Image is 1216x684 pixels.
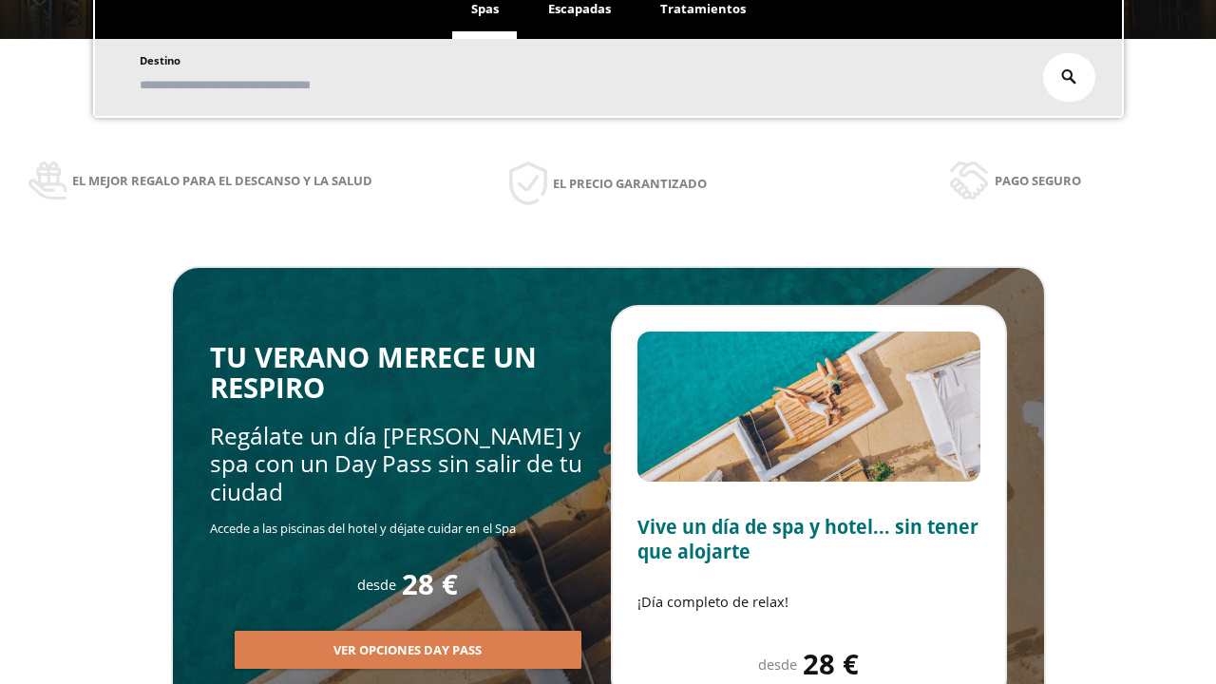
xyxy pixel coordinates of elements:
[402,569,458,600] span: 28 €
[235,641,581,658] a: Ver opciones Day Pass
[140,53,180,67] span: Destino
[803,649,859,680] span: 28 €
[72,170,372,191] span: El mejor regalo para el descanso y la salud
[357,575,396,594] span: desde
[637,592,788,611] span: ¡Día completo de relax!
[637,332,980,482] img: Slide2.BHA6Qswy.webp
[235,631,581,669] button: Ver opciones Day Pass
[210,420,582,507] span: Regálate un día [PERSON_NAME] y spa con un Day Pass sin salir de tu ciudad
[995,170,1081,191] span: Pago seguro
[637,514,978,564] span: Vive un día de spa y hotel... sin tener que alojarte
[210,338,537,408] span: TU VERANO MERECE UN RESPIRO
[553,173,707,194] span: El precio garantizado
[333,641,482,660] span: Ver opciones Day Pass
[758,655,797,674] span: desde
[210,520,516,537] span: Accede a las piscinas del hotel y déjate cuidar en el Spa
